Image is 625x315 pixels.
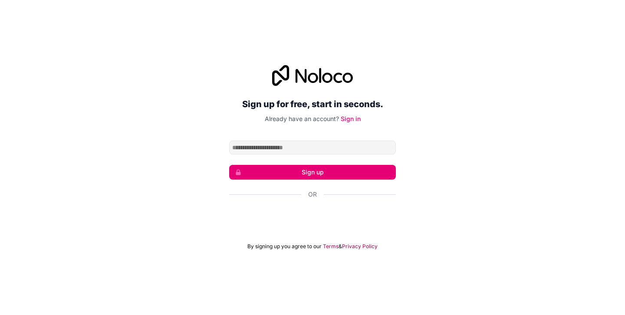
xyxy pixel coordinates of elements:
a: Privacy Policy [342,243,378,250]
h2: Sign up for free, start in seconds. [229,96,396,112]
iframe: Sign in with Google Button [225,208,400,227]
a: Sign in [341,115,361,122]
button: Sign up [229,165,396,180]
span: Or [308,190,317,199]
span: Already have an account? [265,115,339,122]
span: & [339,243,342,250]
input: Email address [229,141,396,154]
a: Terms [323,243,339,250]
span: By signing up you agree to our [247,243,322,250]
